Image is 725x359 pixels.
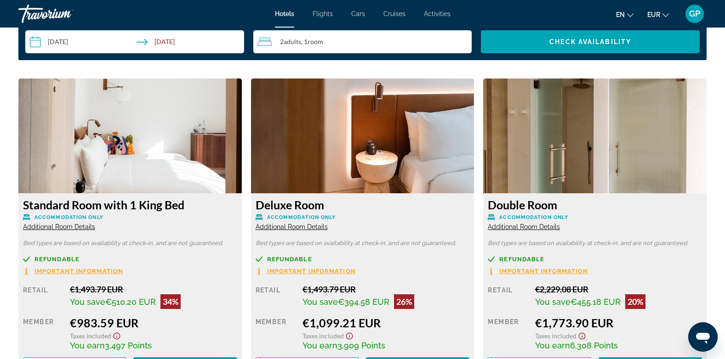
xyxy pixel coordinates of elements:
span: Additional Room Details [23,223,95,230]
button: Change currency [647,8,669,21]
span: Check Availability [549,38,631,45]
span: €510.20 EUR [105,297,156,307]
a: Activities [424,10,451,17]
button: Change language [616,8,634,21]
h3: Standard Room with 1 King Bed [23,198,237,212]
a: Hotels [275,10,294,17]
a: Refundable [23,256,237,263]
div: Retail [256,284,296,309]
div: €1,099.21 EUR [303,316,469,330]
span: Room [308,38,323,45]
span: You save [70,297,105,307]
div: Search widget [25,30,700,53]
a: Travorium [18,2,110,26]
span: Accommodation Only [267,214,336,220]
span: , 1 [301,38,323,45]
p: Bed types are based on availability at check-in, and are not guaranteed. [488,240,702,247]
a: Refundable [488,256,702,263]
button: Important Information [256,267,356,275]
span: Accommodation Only [499,214,568,220]
span: Important Information [34,268,123,274]
span: You earn [303,341,337,350]
div: 20% [625,294,645,309]
span: Refundable [267,256,312,262]
iframe: Bouton de lancement de la fenêtre de messagerie [688,322,718,352]
img: b420024b-b885-46f4-81f6-00dcf51ae59d.jpeg [483,79,707,193]
a: Flights [313,10,333,17]
span: Taxes included [70,332,111,340]
div: Member [23,316,63,350]
span: 2 [280,38,301,45]
div: Member [488,316,528,350]
div: €2,229.08 EUR [535,284,702,294]
span: en [616,11,625,18]
p: Bed types are based on availability at check-in, and are not guaranteed. [23,240,237,247]
span: 6,308 Points [570,341,618,350]
span: EUR [647,11,660,18]
span: 3,909 Points [337,341,385,350]
h3: Deluxe Room [256,198,470,212]
a: Cruises [383,10,405,17]
span: Refundable [499,256,544,262]
p: Bed types are based on availability at check-in, and are not guaranteed. [256,240,470,247]
span: Additional Room Details [488,223,560,230]
div: 34% [160,294,181,309]
span: Refundable [34,256,80,262]
div: €1,493.79 EUR [303,284,469,294]
div: €1,773.90 EUR [535,316,702,330]
span: Taxes included [535,332,577,340]
span: Important Information [499,268,588,274]
div: 26% [394,294,414,309]
button: Important Information [488,267,588,275]
h3: Double Room [488,198,702,212]
img: cf88776c-6070-44b2-a18f-da84e2aecec7.jpeg [251,79,474,193]
span: Additional Room Details [256,223,328,230]
span: Adults [284,38,301,45]
span: You earn [535,341,570,350]
span: You save [535,297,571,307]
span: €455.18 EUR [571,297,621,307]
span: GP [689,9,700,18]
span: You save [303,297,338,307]
button: Check-in date: Oct 21, 2025 Check-out date: Oct 27, 2025 [25,30,244,53]
button: Check Availability [481,30,700,53]
a: Refundable [256,256,470,263]
button: User Menu [683,4,707,23]
span: Important Information [267,268,356,274]
span: 3,497 Points [105,341,152,350]
button: Show Taxes and Fees disclaimer [111,330,122,340]
div: Retail [23,284,63,309]
div: €983.59 EUR [70,316,237,330]
button: Travelers: 2 adults, 0 children [253,30,472,53]
div: Member [256,316,296,350]
span: €394.58 EUR [338,297,389,307]
button: Important Information [23,267,123,275]
button: Show Taxes and Fees disclaimer [577,330,588,340]
button: Show Taxes and Fees disclaimer [344,330,355,340]
div: Retail [488,284,528,309]
img: 19794c9a-c3f9-41b7-9de3-4502bff2f190.jpeg [18,79,242,193]
a: Cars [351,10,365,17]
span: Taxes included [303,332,344,340]
span: You earn [70,341,105,350]
span: Accommodation Only [34,214,103,220]
div: €1,493.79 EUR [70,284,237,294]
